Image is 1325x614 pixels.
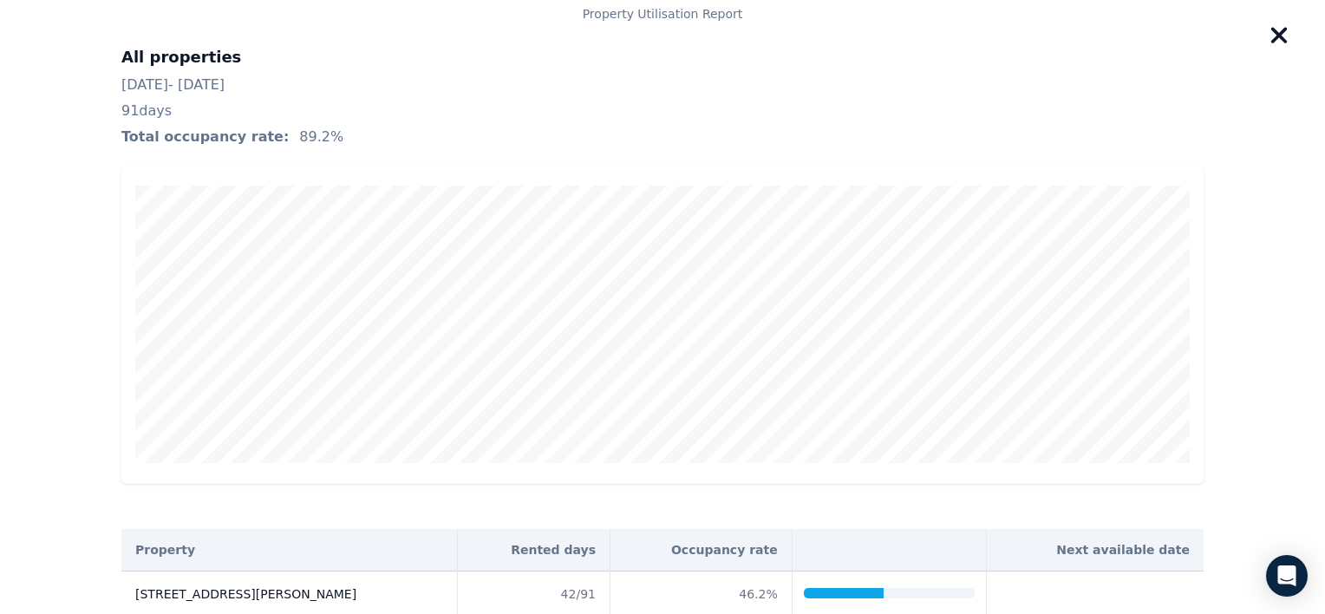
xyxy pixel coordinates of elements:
[121,75,1204,95] span: [DATE] - [DATE]
[986,529,1204,572] th: Next available date
[610,529,792,572] th: Occupancy rate
[121,529,457,572] th: Property
[299,127,343,147] span: 89.2 %
[1266,555,1308,597] div: Open Intercom Messenger
[457,529,610,572] th: Rented days
[121,127,289,147] span: Total occupancy rate:
[121,45,1204,69] div: All properties
[121,101,1204,121] span: 91 days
